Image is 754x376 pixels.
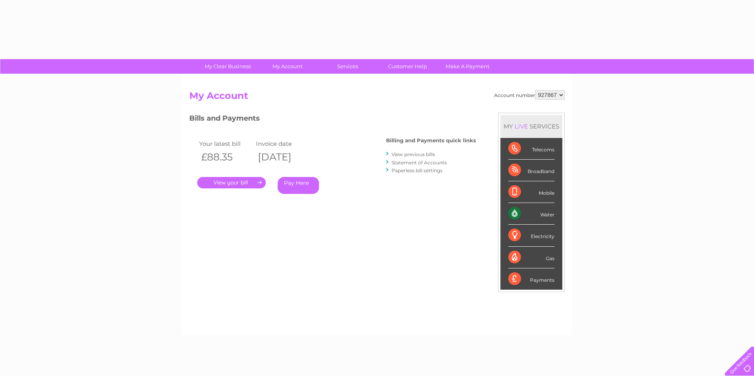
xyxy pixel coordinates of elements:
a: My Account [255,59,320,74]
td: Your latest bill [197,138,254,149]
a: Paperless bill settings [392,168,442,173]
div: Electricity [508,225,554,246]
a: My Clear Business [195,59,260,74]
div: Payments [508,268,554,290]
h3: Bills and Payments [189,113,476,127]
div: Water [508,203,554,225]
a: Make A Payment [435,59,500,74]
div: MY SERVICES [500,115,562,138]
a: Services [315,59,380,74]
div: Broadband [508,160,554,181]
th: £88.35 [197,149,254,165]
div: Account number [494,90,565,100]
h4: Billing and Payments quick links [386,138,476,143]
div: Telecoms [508,138,554,160]
a: Statement of Accounts [392,160,447,166]
a: Pay Here [278,177,319,194]
th: [DATE] [254,149,311,165]
a: . [197,177,266,188]
h2: My Account [189,90,565,105]
div: LIVE [513,123,530,130]
a: Customer Help [375,59,440,74]
td: Invoice date [254,138,311,149]
div: Mobile [508,181,554,203]
div: Gas [508,247,554,268]
a: View previous bills [392,151,435,157]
